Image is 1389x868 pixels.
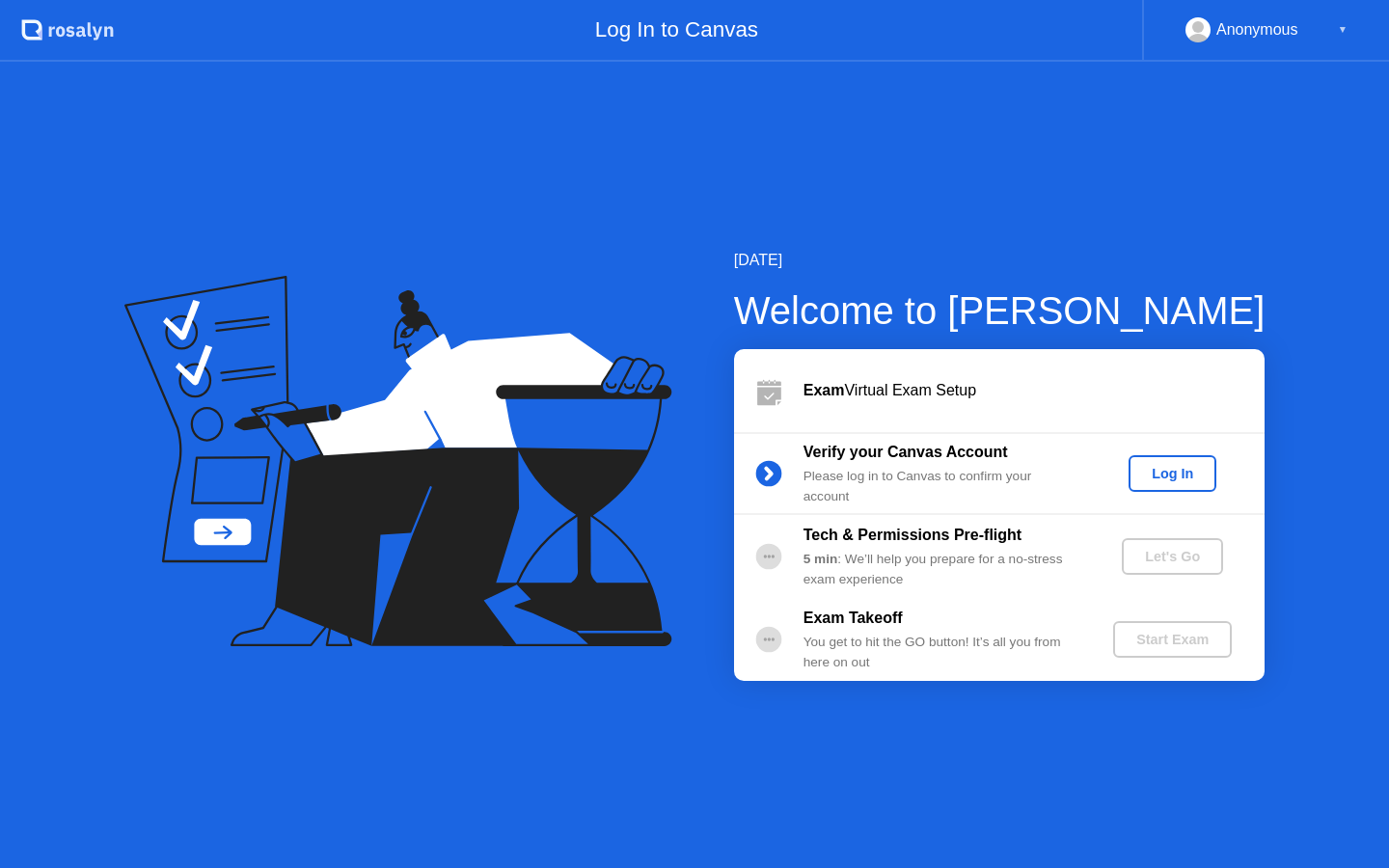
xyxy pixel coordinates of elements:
div: : We’ll help you prepare for a no-stress exam experience [803,550,1081,589]
b: Verify your Canvas Account [803,444,1008,460]
div: ▼ [1338,17,1348,42]
b: 5 min [803,552,838,566]
div: [DATE] [734,249,1266,272]
button: Start Exam [1113,621,1232,658]
button: Let's Go [1122,538,1223,575]
div: You get to hit the GO button! It’s all you from here on out [803,633,1081,672]
b: Tech & Permissions Pre-flight [803,527,1021,543]
b: Exam Takeoff [803,610,903,626]
div: Start Exam [1121,632,1224,647]
div: Welcome to [PERSON_NAME] [734,282,1266,339]
div: Virtual Exam Setup [803,379,1265,402]
div: Anonymous [1216,17,1298,42]
div: Let's Go [1130,549,1215,564]
b: Exam [803,382,845,398]
div: Log In [1136,466,1209,481]
button: Log In [1129,455,1216,492]
div: Please log in to Canvas to confirm your account [803,467,1081,506]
